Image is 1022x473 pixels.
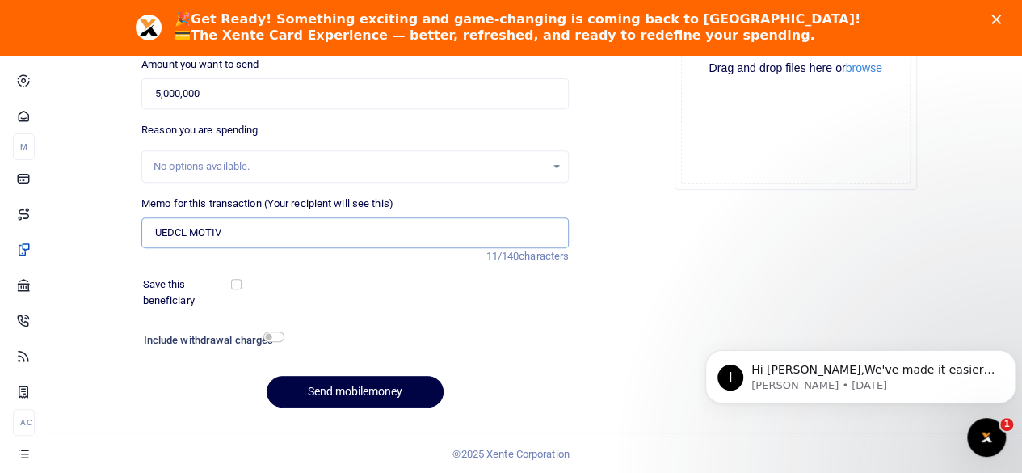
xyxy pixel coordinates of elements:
iframe: Intercom notifications message [699,316,1022,429]
b: The Xente Card Experience — better, refreshed, and ready to redefine your spending. [191,27,814,43]
button: Send mobilemoney [267,376,444,408]
li: Ac [13,409,35,436]
iframe: Intercom live chat [967,418,1006,457]
span: 11/140 [486,250,519,262]
label: Save this beneficiary [143,277,234,308]
h6: Include withdrawal charges [144,334,277,347]
div: Close [991,15,1007,24]
label: Reason you are spending [141,122,258,138]
b: Get Ready! Something exciting and game-changing is coming back to [GEOGRAPHIC_DATA]! [191,11,860,27]
button: browse [846,62,882,74]
div: 🎉 💳 [175,11,860,44]
div: No options available. [154,158,545,175]
label: Amount you want to send [141,57,259,73]
img: Profile image for Aceng [136,15,162,40]
li: M [13,133,35,160]
input: Enter extra information [141,217,569,248]
span: characters [519,250,569,262]
span: 1 [1000,418,1013,431]
label: Memo for this transaction (Your recipient will see this) [141,196,393,212]
input: UGX [141,78,569,109]
div: Drag and drop files here or [682,61,910,76]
